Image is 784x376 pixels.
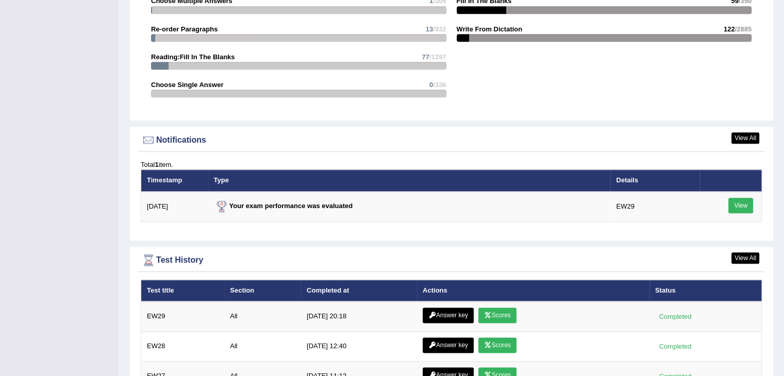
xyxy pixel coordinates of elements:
div: Completed [655,341,695,352]
a: Scores [478,307,516,323]
td: [DATE] [141,192,208,222]
a: Scores [478,337,516,353]
div: Test History [141,252,762,268]
span: /336 [433,81,446,89]
span: /1297 [429,53,446,61]
th: Details [610,169,699,191]
span: /2885 [735,25,752,33]
div: Notifications [141,132,762,148]
th: Type [208,169,611,191]
a: Answer key [423,337,474,353]
th: Completed at [301,280,417,301]
a: View [728,198,753,213]
strong: Reading:Fill In The Blanks [151,53,235,61]
th: Status [649,280,762,301]
td: [DATE] 20:18 [301,301,417,332]
th: Timestamp [141,169,208,191]
th: Section [224,280,301,301]
strong: Write From Dictation [457,25,523,33]
td: EW29 [141,301,225,332]
td: All [224,301,301,332]
span: 0 [429,81,433,89]
td: [DATE] 12:40 [301,332,417,362]
span: 122 [724,25,735,33]
b: 1 [155,161,158,168]
a: View All [731,252,759,264]
th: Test title [141,280,225,301]
strong: Re-order Paragraphs [151,25,218,33]
div: Completed [655,311,695,322]
strong: Choose Single Answer [151,81,223,89]
td: EW29 [610,192,699,222]
strong: Your exam performance was evaluated [214,202,353,210]
span: /932 [433,25,446,33]
td: All [224,332,301,362]
td: EW28 [141,332,225,362]
a: View All [731,132,759,144]
span: 77 [422,53,429,61]
div: Total item. [141,160,762,169]
th: Actions [417,280,649,301]
span: 13 [426,25,433,33]
a: Answer key [423,307,474,323]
